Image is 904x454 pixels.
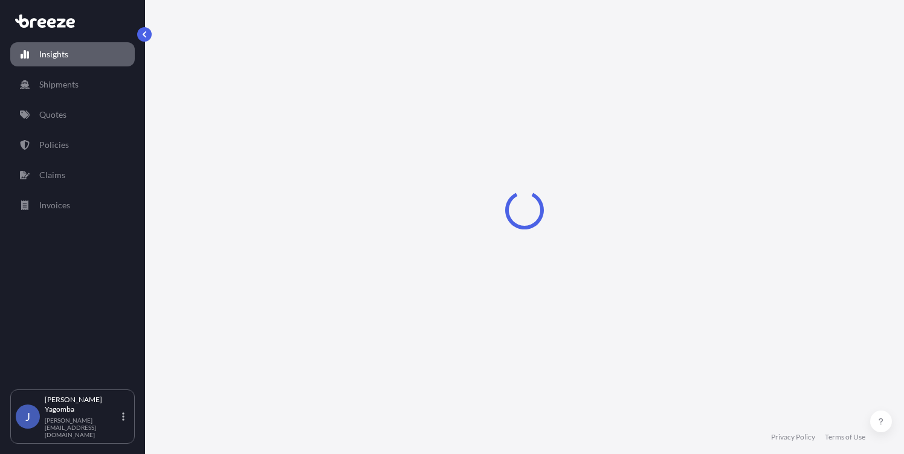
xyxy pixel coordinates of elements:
p: [PERSON_NAME] Yagomba [45,395,120,414]
a: Privacy Policy [771,432,815,442]
a: Shipments [10,72,135,97]
p: Policies [39,139,69,151]
a: Invoices [10,193,135,217]
a: Quotes [10,103,135,127]
span: J [25,411,30,423]
p: Insights [39,48,68,60]
p: Claims [39,169,65,181]
p: Quotes [39,109,66,121]
p: [PERSON_NAME][EMAIL_ADDRESS][DOMAIN_NAME] [45,417,120,438]
a: Insights [10,42,135,66]
a: Terms of Use [825,432,865,442]
a: Claims [10,163,135,187]
a: Policies [10,133,135,157]
p: Invoices [39,199,70,211]
p: Shipments [39,78,79,91]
